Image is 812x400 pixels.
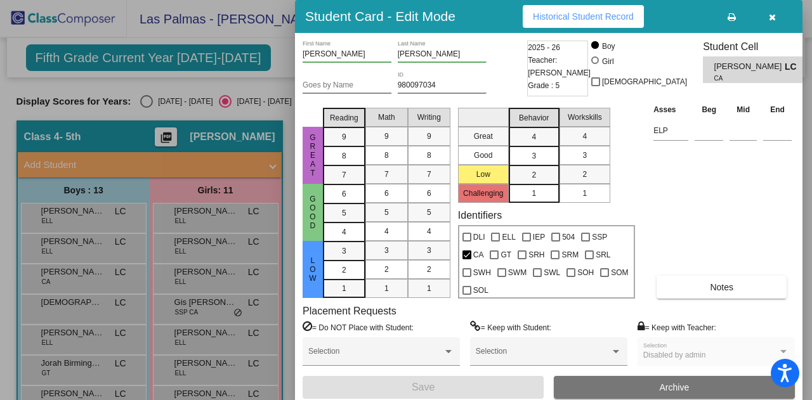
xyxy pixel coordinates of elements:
span: 5 [427,207,431,218]
span: 3 [582,150,587,161]
label: Identifiers [458,209,502,221]
th: Mid [726,103,760,117]
span: Save [412,382,435,392]
span: SRM [561,247,579,262]
span: SOM [611,265,628,280]
span: IEP [533,229,545,245]
label: Placement Requests [303,305,396,317]
span: Great [307,133,318,177]
span: SWL [544,265,560,280]
span: GT [501,247,511,262]
span: Teacher: [PERSON_NAME] [528,54,591,79]
span: 1 [342,283,346,294]
span: 5 [342,207,346,219]
input: assessment [653,121,688,140]
button: Archive [554,376,795,399]
span: [DEMOGRAPHIC_DATA] [602,74,687,89]
span: SWM [508,265,527,280]
span: LC [785,60,802,74]
span: Math [378,112,395,123]
span: Notes [710,282,733,292]
span: 9 [427,131,431,142]
span: 3 [427,245,431,256]
span: 8 [384,150,389,161]
span: 6 [342,188,346,200]
span: SWH [473,265,491,280]
span: 3 [342,245,346,257]
span: Workskills [568,112,602,123]
span: 8 [427,150,431,161]
span: 2 [532,169,536,181]
span: Low [307,256,318,283]
span: ELL [502,229,515,245]
span: 4 [532,131,536,143]
th: Beg [691,103,726,117]
span: 7 [342,169,346,181]
span: 2 [427,264,431,275]
span: DLI [473,229,485,245]
span: 4 [384,226,389,237]
span: Writing [417,112,441,123]
div: Boy [601,41,615,52]
label: = Do NOT Place with Student: [303,321,414,333]
span: 1 [384,283,389,294]
span: 6 [384,188,389,199]
span: CA [714,74,776,83]
span: Grade : 5 [528,79,560,92]
span: 2 [582,169,587,180]
span: 7 [384,169,389,180]
span: 4 [342,226,346,238]
button: Historical Student Record [523,5,644,28]
span: 2 [384,264,389,275]
span: 5 [384,207,389,218]
span: 6 [427,188,431,199]
th: Asses [650,103,691,117]
span: CA [473,247,484,262]
input: Enter ID [398,81,487,90]
span: 4 [582,131,587,142]
span: SOH [577,265,594,280]
button: Save [303,376,544,399]
span: Historical Student Record [533,11,634,22]
h3: Student Card - Edit Mode [305,8,455,24]
span: SRH [528,247,544,262]
span: SSP [592,229,607,245]
input: goes by name [303,81,391,90]
span: Reading [330,112,358,124]
span: [PERSON_NAME] [714,60,785,74]
span: 9 [384,131,389,142]
span: 3 [532,150,536,162]
button: Notes [657,276,787,299]
span: 2025 - 26 [528,41,560,54]
span: 9 [342,131,346,143]
span: 1 [427,283,431,294]
span: Archive [660,382,690,392]
span: SOL [473,283,488,298]
label: = Keep with Student: [470,321,551,333]
span: Good [307,195,318,230]
span: Behavior [519,112,549,124]
span: 504 [562,229,575,245]
span: 7 [427,169,431,180]
span: 8 [342,150,346,162]
span: SRL [596,247,610,262]
label: = Keep with Teacher: [638,321,716,333]
span: 2 [342,264,346,276]
span: 3 [384,245,389,256]
span: 4 [427,226,431,237]
th: End [760,103,795,117]
div: Girl [601,56,614,67]
span: 1 [582,188,587,199]
span: 1 [532,188,536,199]
span: Disabled by admin [643,351,706,359]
